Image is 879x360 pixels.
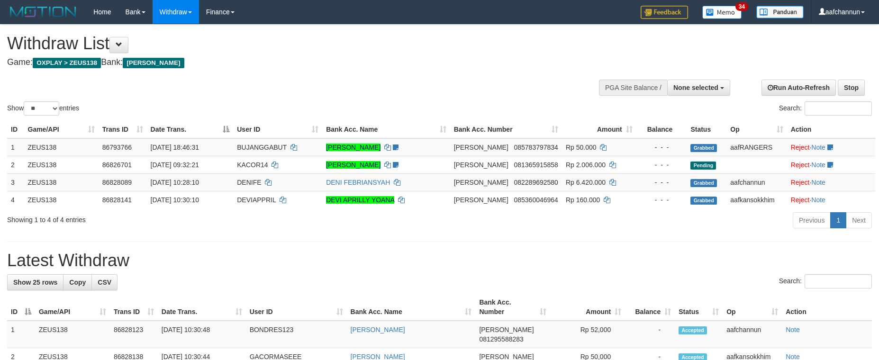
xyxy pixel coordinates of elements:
[237,144,287,151] span: BUJANGGABUT
[326,161,381,169] a: [PERSON_NAME]
[151,196,199,204] span: [DATE] 10:30:10
[326,179,390,186] a: DENI FEBRIANSYAH
[24,191,99,208] td: ZEUS138
[690,197,717,205] span: Grabbed
[791,196,810,204] a: Reject
[550,294,625,321] th: Amount: activate to sort column ascending
[690,144,717,152] span: Grabbed
[690,179,717,187] span: Grabbed
[641,6,688,19] img: Feedback.jpg
[640,143,683,152] div: - - -
[158,294,246,321] th: Date Trans.: activate to sort column ascending
[625,321,675,348] td: -
[702,6,742,19] img: Button%20Memo.svg
[640,160,683,170] div: - - -
[779,274,872,288] label: Search:
[726,173,787,191] td: aafchannun
[110,321,158,348] td: 86828123
[793,212,831,228] a: Previous
[102,161,132,169] span: 86826701
[33,58,101,68] span: OXPLAY > ZEUS138
[102,196,132,204] span: 86828141
[151,161,199,169] span: [DATE] 09:32:21
[811,144,825,151] a: Note
[24,121,99,138] th: Game/API: activate to sort column ascending
[550,321,625,348] td: Rp 52,000
[723,294,782,321] th: Op: activate to sort column ascending
[7,294,35,321] th: ID: activate to sort column descending
[102,144,132,151] span: 86793766
[24,156,99,173] td: ZEUS138
[7,321,35,348] td: 1
[514,161,558,169] span: Copy 081365915858 to clipboard
[246,321,347,348] td: BONDRES123
[351,326,405,333] a: [PERSON_NAME]
[7,211,359,225] div: Showing 1 to 4 of 4 entries
[454,196,508,204] span: [PERSON_NAME]
[326,144,381,151] a: [PERSON_NAME]
[761,80,836,96] a: Run Auto-Refresh
[690,162,716,170] span: Pending
[237,179,261,186] span: DENIFE
[640,178,683,187] div: - - -
[830,212,846,228] a: 1
[514,179,558,186] span: Copy 082289692580 to clipboard
[640,195,683,205] div: - - -
[475,294,550,321] th: Bank Acc. Number: activate to sort column ascending
[123,58,184,68] span: [PERSON_NAME]
[756,6,804,18] img: panduan.png
[805,101,872,116] input: Search:
[7,173,24,191] td: 3
[7,101,79,116] label: Show entries
[787,191,875,208] td: ·
[102,179,132,186] span: 86828089
[454,179,508,186] span: [PERSON_NAME]
[514,196,558,204] span: Copy 085360046964 to clipboard
[24,101,59,116] select: Showentries
[625,294,675,321] th: Balance: activate to sort column ascending
[735,2,748,11] span: 34
[7,274,63,290] a: Show 25 rows
[673,84,718,91] span: None selected
[667,80,730,96] button: None selected
[322,121,450,138] th: Bank Acc. Name: activate to sort column ascending
[779,101,872,116] label: Search:
[99,121,147,138] th: Trans ID: activate to sort column ascending
[454,144,508,151] span: [PERSON_NAME]
[13,279,57,286] span: Show 25 rows
[566,161,606,169] span: Rp 2.006.000
[479,326,534,333] span: [PERSON_NAME]
[566,196,600,204] span: Rp 160.000
[91,274,118,290] a: CSV
[599,80,667,96] div: PGA Site Balance /
[787,138,875,156] td: ·
[454,161,508,169] span: [PERSON_NAME]
[147,121,234,138] th: Date Trans.: activate to sort column descending
[787,173,875,191] td: ·
[811,196,825,204] a: Note
[7,156,24,173] td: 2
[726,138,787,156] td: aafRANGERS
[69,279,86,286] span: Copy
[811,179,825,186] a: Note
[479,335,523,343] span: Copy 081295588283 to clipboard
[151,144,199,151] span: [DATE] 18:46:31
[791,179,810,186] a: Reject
[791,144,810,151] a: Reject
[450,121,562,138] th: Bank Acc. Number: activate to sort column ascending
[7,5,79,19] img: MOTION_logo.png
[24,173,99,191] td: ZEUS138
[237,196,276,204] span: DEVIAPPRIL
[811,161,825,169] a: Note
[846,212,872,228] a: Next
[237,161,268,169] span: KACOR14
[726,191,787,208] td: aafkansokkhim
[566,179,606,186] span: Rp 6.420.000
[723,321,782,348] td: aafchannun
[151,179,199,186] span: [DATE] 10:28:10
[514,144,558,151] span: Copy 085783797834 to clipboard
[326,196,394,204] a: DEVI APRILLY YOANA
[7,251,872,270] h1: Latest Withdraw
[782,294,872,321] th: Action
[347,294,476,321] th: Bank Acc. Name: activate to sort column ascending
